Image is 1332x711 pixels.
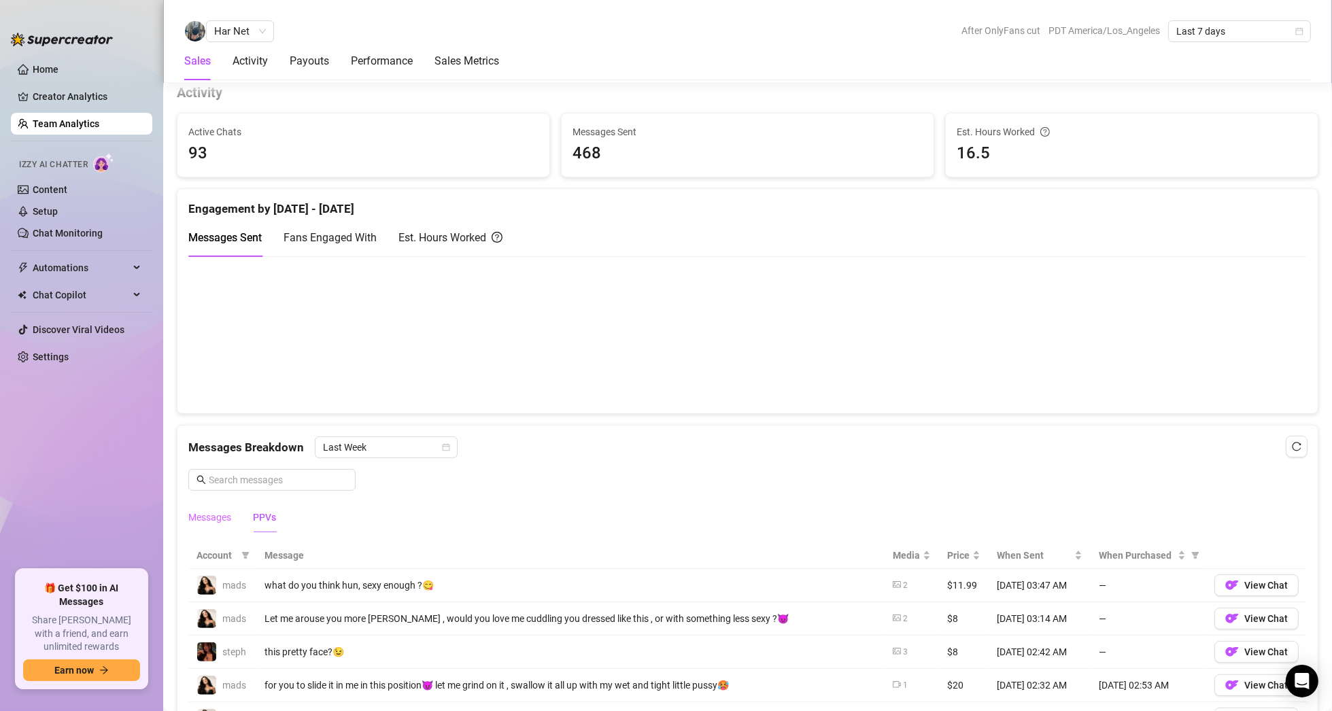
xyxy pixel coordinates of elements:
[241,551,250,559] span: filter
[903,646,908,659] div: 3
[209,472,347,487] input: Search messages
[1040,124,1050,139] span: question-circle
[939,542,989,569] th: Price
[1225,678,1239,692] img: OF
[93,153,114,173] img: AI Chatter
[253,510,276,525] div: PPVs
[939,602,989,636] td: $8
[434,53,499,69] div: Sales Metrics
[1091,669,1206,702] td: [DATE] 02:53 AM
[1244,580,1288,591] span: View Chat
[1225,578,1239,592] img: OF
[188,141,539,167] span: 93
[33,64,58,75] a: Home
[1286,665,1318,697] div: Open Intercom Messenger
[1292,442,1301,451] span: reload
[957,124,1307,139] div: Est. Hours Worked
[989,569,1091,602] td: [DATE] 03:47 AM
[1225,645,1239,659] img: OF
[33,351,69,362] a: Settings
[197,576,216,595] img: mads
[188,510,231,525] div: Messages
[398,229,502,246] div: Est. Hours Worked
[188,189,1307,218] div: Engagement by [DATE] - [DATE]
[185,21,205,41] img: Har Net
[23,659,140,681] button: Earn nowarrow-right
[893,548,920,563] span: Media
[492,229,502,246] span: question-circle
[222,680,246,691] span: mads
[177,83,1318,102] h4: Activity
[989,542,1091,569] th: When Sent
[573,124,923,139] span: Messages Sent
[214,21,266,41] span: Har Net
[903,579,908,592] div: 2
[23,614,140,654] span: Share [PERSON_NAME] with a friend, and earn unlimited rewards
[961,20,1040,41] span: After OnlyFans cut
[1214,641,1299,663] button: OFView Chat
[33,228,103,239] a: Chat Monitoring
[997,548,1072,563] span: When Sent
[1244,680,1288,691] span: View Chat
[18,262,29,273] span: thunderbolt
[264,678,876,693] div: for you to slide it in me in this position😈 let me grind on it , swallow it all up with my wet an...
[33,324,124,335] a: Discover Viral Videos
[264,611,876,626] div: Let me arouse you more [PERSON_NAME] , would you love me cuddling you dressed like this , or with...
[1191,551,1199,559] span: filter
[1214,683,1299,694] a: OFView Chat
[939,636,989,669] td: $8
[33,86,141,107] a: Creator Analytics
[1214,574,1299,596] button: OFView Chat
[197,676,216,695] img: mads
[222,646,246,657] span: steph
[903,679,908,692] div: 1
[1091,542,1206,569] th: When Purchased
[1091,602,1206,636] td: —
[1214,608,1299,629] button: OFView Chat
[290,53,329,69] div: Payouts
[885,542,939,569] th: Media
[188,231,262,244] span: Messages Sent
[1176,21,1303,41] span: Last 7 days
[989,636,1091,669] td: [DATE] 02:42 AM
[1214,583,1299,594] a: OFView Chat
[323,437,449,457] span: Last Week
[939,569,989,602] td: $11.99
[284,231,377,244] span: Fans Engaged With
[33,206,58,217] a: Setup
[19,158,88,171] span: Izzy AI Chatter
[893,614,901,622] span: picture
[957,141,1307,167] span: 16.5
[1048,20,1160,41] span: PDT America/Los_Angeles
[947,548,970,563] span: Price
[33,184,67,195] a: Content
[1244,613,1288,624] span: View Chat
[1091,569,1206,602] td: —
[1214,617,1299,627] a: OFView Chat
[1091,636,1206,669] td: —
[939,669,989,702] td: $20
[188,124,539,139] span: Active Chats
[264,644,876,659] div: this pretty face?😉
[1295,27,1303,35] span: calendar
[893,680,901,689] span: video-camera
[197,609,216,628] img: mads
[222,613,246,624] span: mads
[573,141,923,167] span: 468
[33,284,129,306] span: Chat Copilot
[197,548,236,563] span: Account
[99,665,109,675] span: arrow-right
[197,642,216,661] img: steph
[1214,650,1299,661] a: OFView Chat
[197,475,206,485] span: search
[23,582,140,608] span: 🎁 Get $100 in AI Messages
[1244,646,1288,657] span: View Chat
[11,33,113,46] img: logo-BBDzfeDw.svg
[1189,545,1202,566] span: filter
[903,612,908,625] div: 2
[264,578,876,593] div: what do you think hun, sexy enough ?😋
[239,545,252,566] span: filter
[1214,674,1299,696] button: OFView Chat
[222,580,246,591] span: mads
[351,53,413,69] div: Performance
